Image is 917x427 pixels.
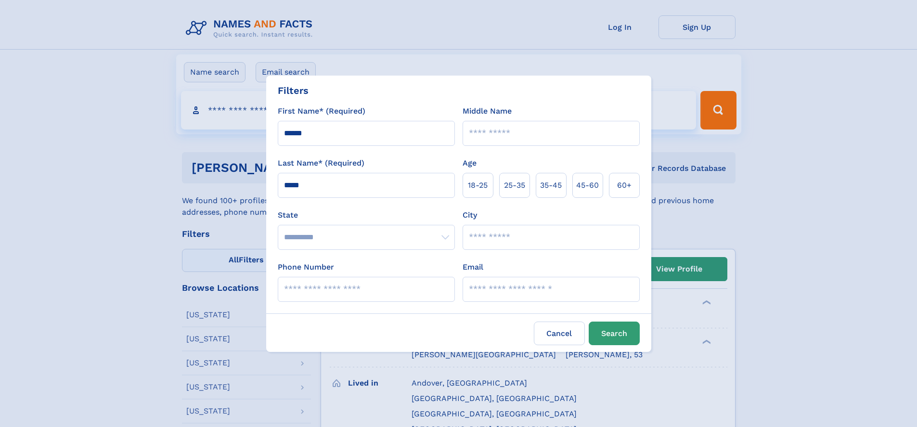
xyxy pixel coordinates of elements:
button: Search [589,322,640,345]
label: Cancel [534,322,585,345]
label: Email [463,261,483,273]
label: State [278,209,455,221]
span: 18‑25 [468,180,488,191]
label: Last Name* (Required) [278,157,364,169]
span: 45‑60 [576,180,599,191]
span: 25‑35 [504,180,525,191]
label: First Name* (Required) [278,105,365,117]
label: Age [463,157,477,169]
div: Filters [278,83,309,98]
span: 60+ [617,180,632,191]
span: 35‑45 [540,180,562,191]
label: Phone Number [278,261,334,273]
label: City [463,209,477,221]
label: Middle Name [463,105,512,117]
